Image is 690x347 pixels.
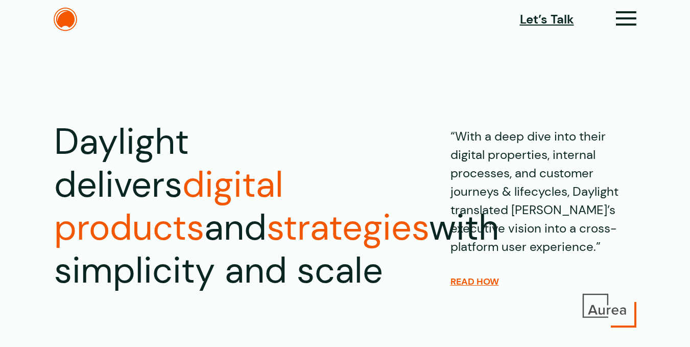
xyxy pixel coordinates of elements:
[267,204,429,251] span: strategies
[450,121,636,256] p: “With a deep dive into their digital properties, internal processes, and customer journeys & life...
[580,292,629,320] img: Aurea Logo
[520,10,574,29] a: Let’s Talk
[54,121,383,292] h1: Daylight delivers and with simplicity and scale
[54,161,283,251] span: digital products
[450,276,499,287] a: READ HOW
[54,8,77,31] img: The Daylight Studio Logo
